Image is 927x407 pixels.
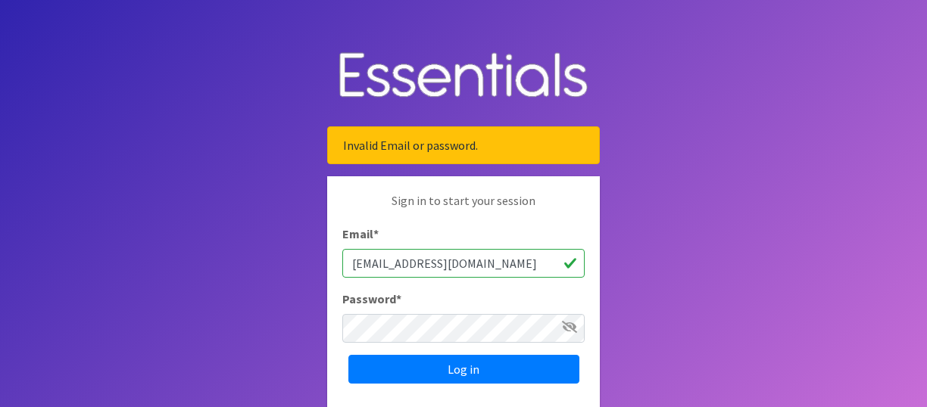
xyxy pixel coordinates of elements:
input: Log in [348,355,579,384]
abbr: required [373,226,379,241]
label: Email [342,225,379,243]
div: Invalid Email or password. [327,126,600,164]
img: Human Essentials [327,37,600,115]
abbr: required [396,291,401,306]
label: Password [342,290,401,308]
p: Sign in to start your session [342,191,585,225]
